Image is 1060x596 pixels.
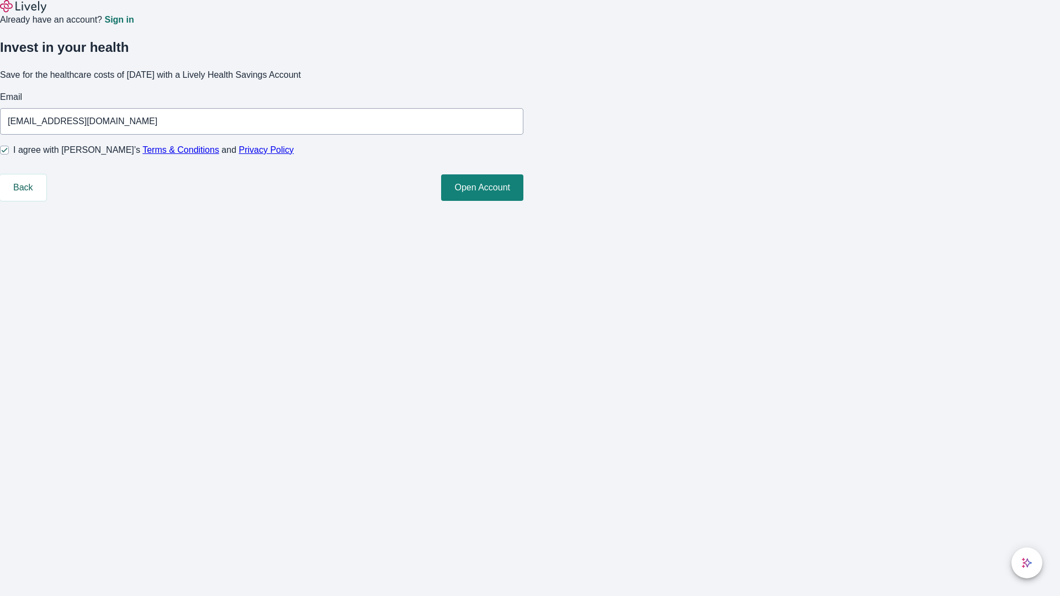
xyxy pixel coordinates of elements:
span: I agree with [PERSON_NAME]’s and [13,143,294,157]
a: Terms & Conditions [142,145,219,155]
a: Privacy Policy [239,145,294,155]
button: Open Account [441,174,523,201]
a: Sign in [104,15,134,24]
svg: Lively AI Assistant [1021,557,1032,568]
button: chat [1011,547,1042,578]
